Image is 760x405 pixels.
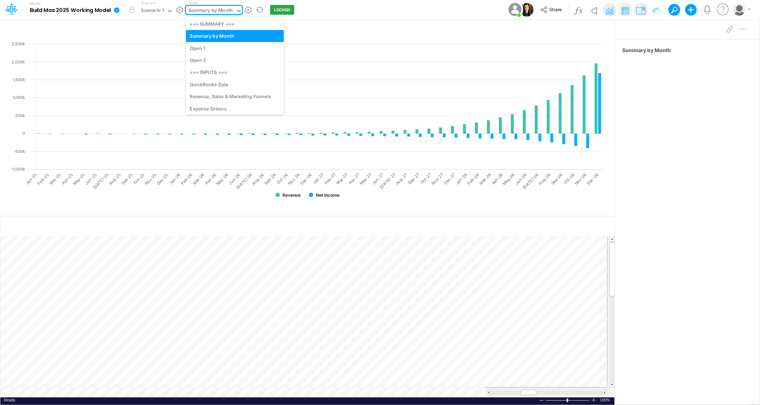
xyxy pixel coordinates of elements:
[335,172,349,185] text: Mar-27
[567,398,568,402] div: Zoom
[538,172,552,186] text: Aug-28
[251,172,265,186] text: Aug-26
[287,172,301,186] text: Nov-26
[22,131,25,136] text: 0
[622,60,760,160] iframe: FastComments
[703,5,711,14] a: Notifications
[562,172,575,185] text: Oct-28
[600,397,611,403] span: 100%
[186,66,284,78] div: === INPUTS ===
[186,91,284,103] div: Revenue, Sales & Marketing Funnels
[514,172,528,185] text: Jun-28
[455,172,468,185] text: Jan-28
[347,172,360,185] text: Apr-27
[235,172,253,190] text: [DATE]-26
[538,398,544,403] div: Zoom Out
[4,398,15,402] span: Ready
[550,172,563,185] text: Sep-28
[537,4,567,16] button: Share
[263,172,277,185] text: Sep-26
[156,172,169,185] text: Dec-25
[276,172,289,185] text: Oct-26
[600,397,611,403] div: Zoom level
[12,59,25,64] text: 2,000k
[522,172,540,190] text: [DATE]-28
[189,7,233,15] div: Summary by Month
[478,172,492,185] text: Mar-28
[545,397,591,403] div: Zoom
[84,172,98,185] text: Jun-25
[431,172,444,185] text: Nov-27
[443,172,456,185] text: Dec-27
[141,0,156,6] label: Scenario
[144,172,157,186] text: Nov-25
[72,172,86,186] text: May-25
[186,42,284,54] div: Open 1
[270,5,294,15] button: LOCKED
[420,172,432,185] text: Oct-27
[7,219,457,234] input: Type a title here
[186,18,284,30] div: === SUMMARY ===
[186,54,284,66] div: Open 2
[133,172,146,185] text: Oct-25
[507,1,523,18] img: User Image Icon
[466,172,480,185] text: Feb-28
[192,172,205,185] text: Mar-26
[92,172,110,190] text: [DATE]-25
[13,95,25,100] text: 1,000k
[11,167,25,172] text: -1,000k
[6,22,537,37] input: Type a title here
[574,172,587,186] text: Nov-28
[520,3,534,17] img: User Image Icon
[379,172,397,190] text: [DATE]-27
[189,0,197,6] label: View
[15,113,25,118] text: 500k
[180,172,193,185] text: Feb-26
[13,149,25,154] text: -500k
[108,172,122,186] text: Aug-25
[586,172,599,185] text: Dec-28
[186,78,284,90] div: QuickBooks Data
[407,172,420,185] text: Sep-27
[323,172,337,185] text: Feb-27
[215,172,229,186] text: May-26
[491,172,504,185] text: Apr-28
[4,397,15,403] div: In Ready mode
[549,7,562,12] span: Share
[395,172,408,186] text: Aug-27
[371,172,385,185] text: Jun-27
[13,77,25,82] text: 1,500k
[316,192,339,198] text: Net Income
[502,172,516,186] text: May-28
[591,397,596,403] div: Zoom In
[141,7,164,15] div: Scenario 1
[299,172,313,185] text: Dec-26
[168,172,182,185] text: Jan-26
[282,192,301,198] text: Revenue
[120,172,133,185] text: Sep-25
[30,7,111,14] b: Build Mas 2025 Working Model
[49,172,62,185] text: Mar-25
[312,172,325,185] text: Jan-27
[12,41,25,46] text: 2,500k
[30,1,41,6] label: Model
[186,103,284,114] div: Expense Drivers
[622,46,755,54] span: Summary by Month
[228,172,241,185] text: Jun-26
[25,172,38,185] text: Jan-25
[37,172,50,185] text: Feb-25
[186,30,284,42] div: Summary by Month
[359,172,372,186] text: May-27
[204,172,217,185] text: Apr-26
[61,172,74,185] text: Apr-25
